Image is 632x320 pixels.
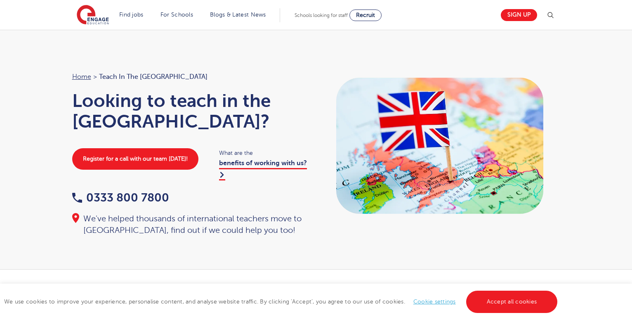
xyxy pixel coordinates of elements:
a: Home [72,73,91,81]
nav: breadcrumb [72,71,308,82]
a: For Schools [160,12,193,18]
a: Register for a call with our team [DATE]! [72,148,198,170]
a: Accept all cookies [466,291,558,313]
span: Schools looking for staff [295,12,348,18]
span: What are the [219,148,308,158]
a: benefits of working with us? [219,159,307,180]
span: > [93,73,97,81]
a: Cookie settings [413,299,456,305]
img: Engage Education [77,5,109,26]
a: Recruit [349,9,382,21]
a: Find jobs [119,12,144,18]
h1: Looking to teach in the [GEOGRAPHIC_DATA]? [72,90,308,132]
a: Blogs & Latest News [210,12,266,18]
a: Sign up [501,9,537,21]
div: We've helped thousands of international teachers move to [GEOGRAPHIC_DATA], find out if we could ... [72,213,308,236]
span: Teach in the [GEOGRAPHIC_DATA] [99,71,208,82]
span: Recruit [356,12,375,18]
span: We use cookies to improve your experience, personalise content, and analyse website traffic. By c... [4,299,559,305]
a: 0333 800 7800 [72,191,169,204]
